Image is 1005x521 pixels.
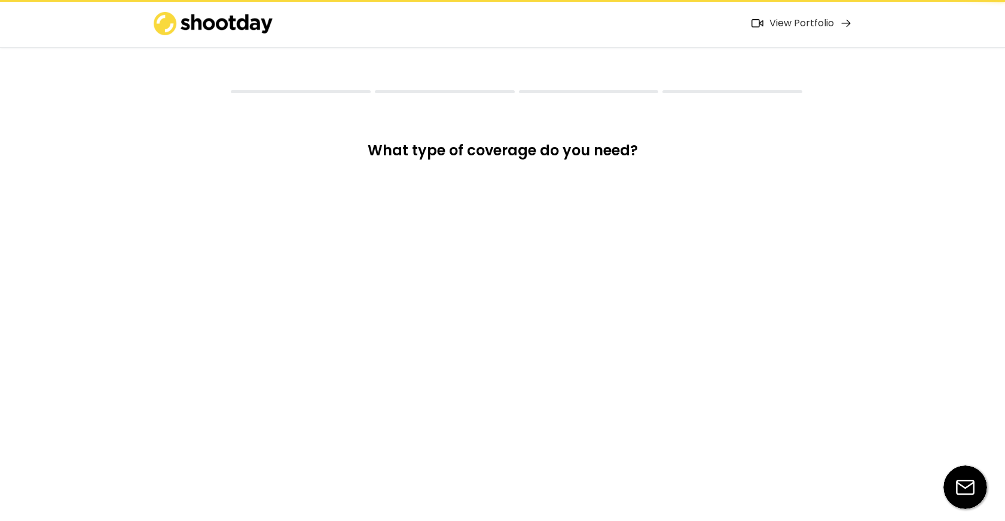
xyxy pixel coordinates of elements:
[154,12,273,35] img: shootday_logo.png
[769,17,834,30] div: View Portfolio
[340,141,665,169] div: What type of coverage do you need?
[203,85,221,97] img: yH5BAEAAAAALAAAAAABAAEAAAIBRAA7
[943,465,987,509] img: email-icon%20%281%29.svg
[752,19,763,27] img: Icon%20feather-video%402x.png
